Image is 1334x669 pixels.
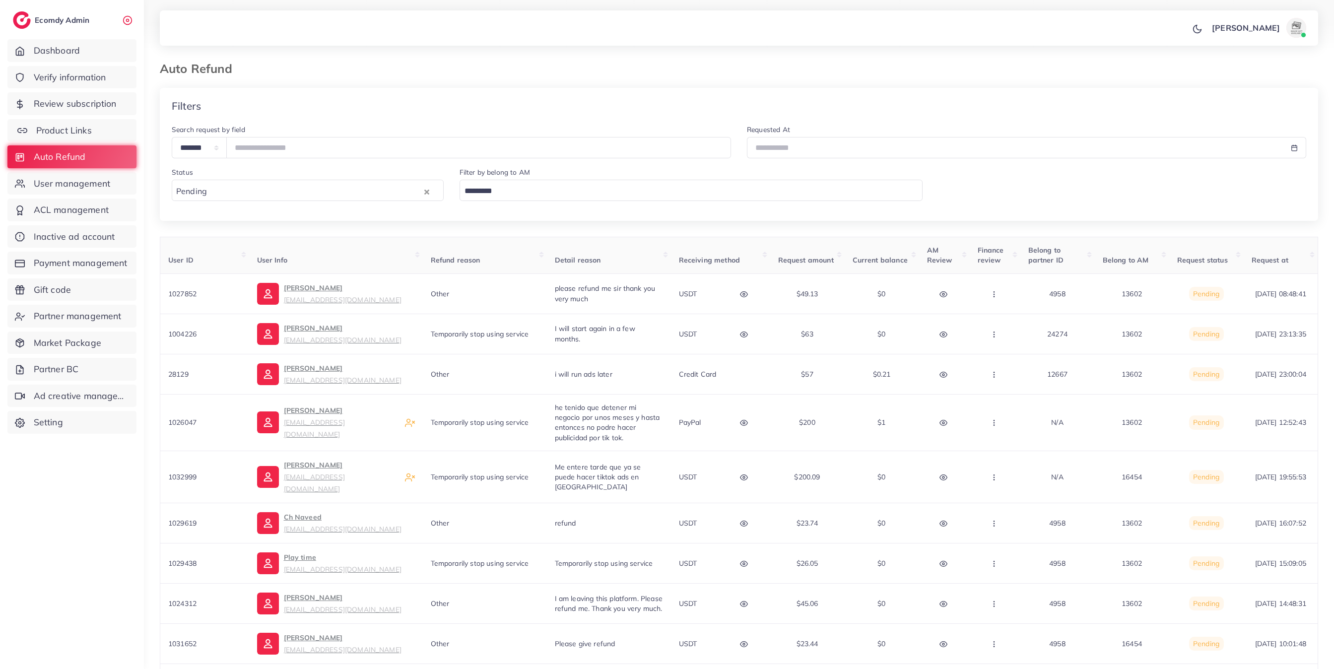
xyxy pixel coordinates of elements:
[34,257,128,269] span: Payment management
[1255,330,1306,338] span: [DATE] 23:13:35
[1049,639,1066,648] span: 4958
[7,305,136,328] a: Partner management
[1255,519,1306,528] span: [DATE] 16:07:52
[284,404,397,440] p: [PERSON_NAME]
[172,167,193,177] label: Status
[1255,370,1306,379] span: [DATE] 23:00:04
[7,411,136,434] a: Setting
[1122,599,1142,608] span: 13602
[1255,599,1306,608] span: [DATE] 14:48:31
[555,463,641,492] span: Me entere tarde que ya se puede hacer tiktok ads en [GEOGRAPHIC_DATA]
[174,184,209,199] span: Pending
[257,459,397,495] a: [PERSON_NAME][EMAIL_ADDRESS][DOMAIN_NAME]
[168,559,197,568] span: 1029438
[877,559,885,568] span: $0
[431,256,480,265] span: Refund reason
[460,167,531,177] label: Filter by belong to AM
[797,639,818,648] span: $23.44
[799,418,815,427] span: $200
[431,519,450,528] span: Other
[7,225,136,248] a: Inactive ad account
[431,559,529,568] span: Temporarily stop using service
[1049,599,1066,608] span: 4958
[257,323,279,345] img: ic-user-info.36bf1079.svg
[555,519,576,528] span: refund
[168,599,197,608] span: 1024312
[1255,418,1306,427] span: [DATE] 12:52:43
[7,172,136,195] a: User management
[1122,418,1142,427] span: 13602
[1122,330,1142,338] span: 13602
[853,256,908,265] span: Current balance
[284,525,401,533] small: [EMAIL_ADDRESS][DOMAIN_NAME]
[34,310,122,323] span: Partner management
[1122,559,1142,568] span: 13602
[431,330,529,338] span: Temporarily stop using service
[1193,639,1219,648] span: Pending
[1193,472,1219,481] span: Pending
[555,403,660,442] span: he tenido que detener mi negocio por unos meses y hasta entonces no podre hacer publicidad por ti...
[1255,639,1306,648] span: [DATE] 10:01:48
[679,368,717,380] p: Credit card
[35,15,92,25] h2: Ecomdy Admin
[460,180,923,201] div: Search for option
[284,645,401,654] small: [EMAIL_ADDRESS][DOMAIN_NAME]
[555,559,653,568] span: Temporarily stop using service
[679,517,697,529] p: USDT
[34,203,109,216] span: ACL management
[461,184,910,199] input: Search for option
[34,71,106,84] span: Verify information
[257,362,401,386] a: [PERSON_NAME][EMAIL_ADDRESS][DOMAIN_NAME]
[257,593,279,614] img: ic-user-info.36bf1079.svg
[7,119,136,142] a: Product Links
[34,363,79,376] span: Partner BC
[257,511,401,535] a: Ch Naveed[EMAIL_ADDRESS][DOMAIN_NAME]
[1286,18,1306,38] img: avatar
[1103,256,1149,265] span: Belong to AM
[797,289,818,298] span: $49.13
[555,324,635,343] span: I will start again in a few months.
[284,362,401,386] p: [PERSON_NAME]
[34,177,110,190] span: User management
[927,246,952,265] span: AM Review
[431,418,529,427] span: Temporarily stop using service
[7,358,136,381] a: Partner BC
[797,599,818,608] span: $45.06
[172,125,245,134] label: Search request by field
[34,336,101,349] span: Market Package
[431,599,450,608] span: Other
[284,335,401,344] small: [EMAIL_ADDRESS][DOMAIN_NAME]
[257,322,401,346] a: [PERSON_NAME][EMAIL_ADDRESS][DOMAIN_NAME]
[34,390,129,402] span: Ad creative management
[1193,559,1219,568] span: Pending
[210,184,421,199] input: Search for option
[679,416,701,428] p: PayPal
[555,284,656,303] span: please refund me sir thank you very much
[555,594,663,613] span: I am leaving this platform. Please refund me. Thank you very much.
[1255,472,1306,481] span: [DATE] 19:55:53
[7,145,136,168] a: Auto Refund
[1255,559,1306,568] span: [DATE] 15:09:05
[873,370,891,379] span: $0.21
[1047,330,1067,338] span: 24274
[284,459,397,495] p: [PERSON_NAME]
[257,633,279,655] img: ic-user-info.36bf1079.svg
[284,632,401,656] p: [PERSON_NAME]
[7,39,136,62] a: Dashboard
[1193,599,1219,608] span: Pending
[679,638,697,650] p: USDT
[284,605,401,613] small: [EMAIL_ADDRESS][DOMAIN_NAME]
[1206,18,1310,38] a: [PERSON_NAME]avatar
[34,416,63,429] span: Setting
[257,551,401,575] a: Play time[EMAIL_ADDRESS][DOMAIN_NAME]
[284,592,401,615] p: [PERSON_NAME]
[1122,472,1142,481] span: 16454
[168,289,197,298] span: 1027852
[284,282,401,306] p: [PERSON_NAME]
[168,639,197,648] span: 1031652
[877,418,885,427] span: $1
[877,519,885,528] span: $0
[1212,22,1280,34] p: [PERSON_NAME]
[34,230,115,243] span: Inactive ad account
[13,11,31,29] img: logo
